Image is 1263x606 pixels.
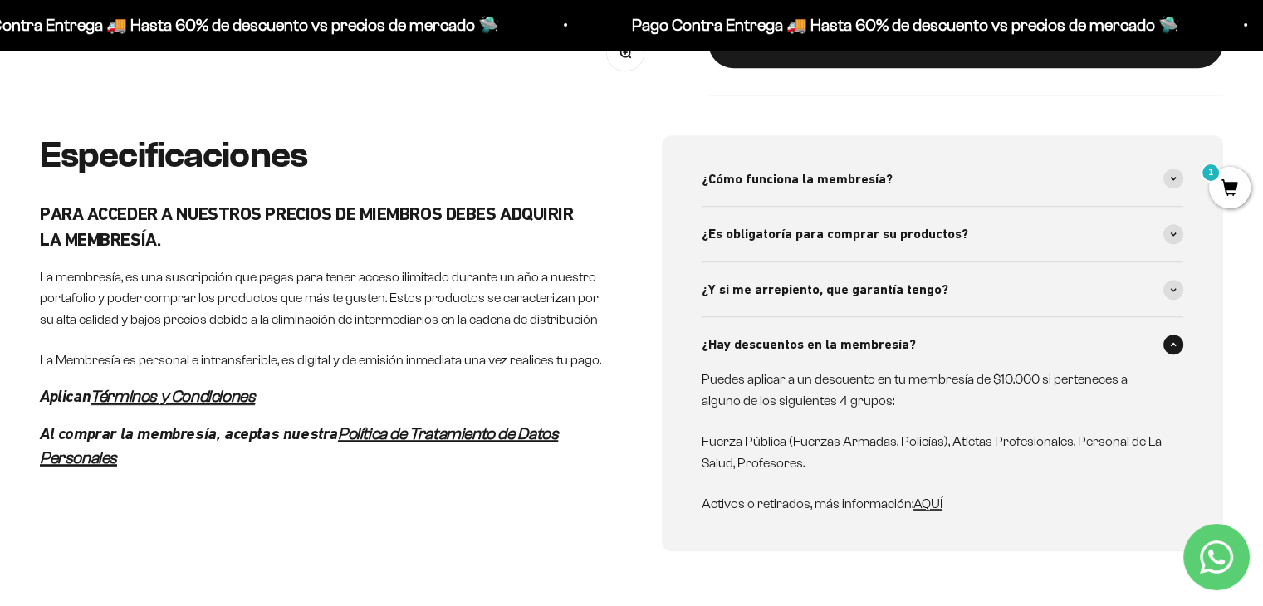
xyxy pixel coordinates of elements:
span: ¿Cómo funciona la membresía? [702,169,893,190]
summary: ¿Y si me arrepiento, que garantía tengo? [702,262,1184,317]
div: País de origen de ingredientes [20,149,344,178]
p: Pago Contra Entrega 🚚 Hasta 60% de descuento vs precios de mercado 🛸 [615,12,1163,38]
mark: 1 [1201,163,1221,183]
span: Enviar [272,286,342,315]
em: Al comprar la membresía, aceptas nuestra [40,424,338,443]
a: 1 [1209,180,1251,198]
input: Otra (por favor especifica) [55,250,342,277]
a: Política de Tratamiento de Datos Personales [40,424,558,467]
a: AQUÍ [913,496,942,511]
p: La membresía, es una suscripción que pagas para tener acceso ilimitado durante un año a nuestro p... [40,266,602,330]
button: Enviar [271,286,344,315]
h2: Especificaciones [40,135,602,175]
div: Comparativa con otros productos similares [20,216,344,245]
a: Términos y Condiciones [91,387,255,405]
strong: PARA ACCEDER A NUESTROS PRECIOS DE MIEMBROS DEBES ADQUIRIR LA MEMBRESÍA. [40,203,573,250]
summary: ¿Es obligatoría para comprar su productos? [702,207,1184,261]
summary: ¿Cómo funciona la membresía? [702,152,1184,207]
span: ¿Y si me arrepiento, que garantía tengo? [702,279,948,301]
div: Detalles sobre ingredientes "limpios" [20,116,344,145]
p: Para decidirte a comprar este suplemento, ¿qué información específica sobre su pureza, origen o c... [20,27,344,102]
span: ¿Es obligatoría para comprar su productos? [702,223,968,245]
p: Puedes aplicar a un descuento en tu membresía de $10.000 si perteneces a alguno de los siguientes... [702,369,1164,411]
summary: ¿Hay descuentos en la membresía? [702,317,1184,372]
div: Certificaciones de calidad [20,183,344,212]
p: Fuerza Pública (Fuerzas Armadas, Policías), Atletas Profesionales, Personal de La Salud, Profesores. [702,431,1164,473]
p: Activos o retirados, más información: [702,493,1164,515]
p: La Membresía es personal e intransferible, es digital y de emisión inmediata una vez realices tu ... [40,349,602,371]
em: Aplican [40,387,91,406]
span: ¿Hay descuentos en la membresía? [702,334,916,355]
